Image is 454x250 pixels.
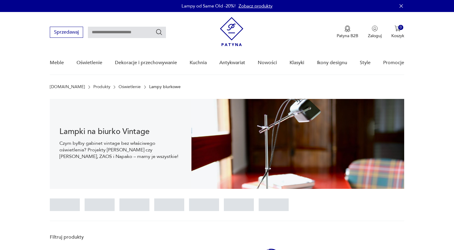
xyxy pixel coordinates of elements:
[50,51,64,74] a: Meble
[337,33,358,39] p: Patyna B2B
[93,85,110,89] a: Produkty
[50,31,83,35] a: Sprzedawaj
[337,25,358,39] a: Ikona medaluPatyna B2B
[344,25,350,32] img: Ikona medalu
[337,25,358,39] button: Patyna B2B
[391,33,404,39] p: Koszyk
[360,51,371,74] a: Style
[239,3,272,9] a: Zobacz produkty
[115,51,177,74] a: Dekoracje i przechowywanie
[220,17,243,46] img: Patyna - sklep z meblami i dekoracjami vintage
[290,51,304,74] a: Klasyki
[191,99,404,189] img: 59de657ae7cec28172f985f34cc39cd0.jpg
[368,25,382,39] button: Zaloguj
[119,85,141,89] a: Oświetlenie
[258,51,277,74] a: Nowości
[149,85,181,89] p: Lampy biurkowe
[395,25,401,31] img: Ikona koszyka
[77,51,102,74] a: Oświetlenie
[398,25,403,30] div: 0
[155,28,163,36] button: Szukaj
[383,51,404,74] a: Promocje
[317,51,347,74] a: Ikony designu
[372,25,378,31] img: Ikonka użytkownika
[219,51,245,74] a: Antykwariat
[50,234,123,240] p: Filtruj produkty
[190,51,207,74] a: Kuchnia
[182,3,236,9] p: Lampy od Same Old -20%!
[59,128,182,135] h1: Lampki na biurko Vintage
[50,27,83,38] button: Sprzedawaj
[59,140,182,160] p: Czym byłby gabinet vintage bez właściwego oświetlenia? Projekty [PERSON_NAME] czy [PERSON_NAME], ...
[391,25,404,39] button: 0Koszyk
[368,33,382,39] p: Zaloguj
[50,85,85,89] a: [DOMAIN_NAME]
